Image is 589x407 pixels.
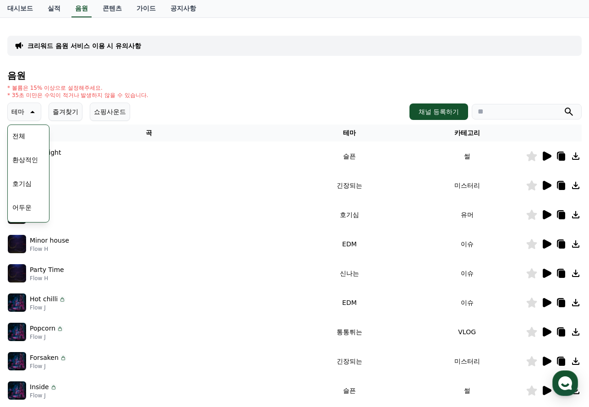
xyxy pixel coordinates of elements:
a: 크리워드 음원 서비스 이용 시 유의사항 [27,41,141,50]
p: Inside [30,382,49,392]
td: 슬픈 [291,141,409,171]
img: music [8,293,26,312]
span: 설정 [142,304,153,311]
td: 미스터리 [408,347,526,376]
td: 긴장되는 [291,171,409,200]
span: 대화 [84,304,95,312]
a: 대화 [60,290,118,313]
button: 테마 [7,103,41,121]
span: 홈 [29,304,34,311]
button: 호기심 [9,174,35,194]
button: 채널 등록하기 [409,103,468,120]
td: 통통튀는 [291,317,409,347]
img: music [8,235,26,253]
button: 전체 [9,126,29,146]
h4: 음원 [7,71,582,81]
p: 테마 [11,105,24,118]
td: 신나는 [291,259,409,288]
td: 이슈 [408,259,526,288]
td: VLOG [408,317,526,347]
td: 이슈 [408,229,526,259]
td: 호기심 [291,200,409,229]
button: 쇼핑사운드 [90,103,130,121]
p: Flow J [30,304,66,311]
p: * 35초 미만은 수익이 적거나 발생하지 않을 수 있습니다. [7,92,148,99]
td: 썰 [408,141,526,171]
p: Flow J [30,333,64,341]
img: music [8,323,26,341]
td: EDM [291,288,409,317]
a: 설정 [118,290,176,313]
td: 미스터리 [408,171,526,200]
img: music [8,264,26,282]
th: 카테고리 [408,125,526,141]
td: 썰 [408,376,526,405]
p: Popcorn [30,324,55,333]
td: 유머 [408,200,526,229]
button: 환상적인 [9,150,42,170]
td: 긴장되는 [291,347,409,376]
button: 즐겨찾기 [49,103,82,121]
a: 홈 [3,290,60,313]
p: Hot chilli [30,294,58,304]
p: Flow J [30,363,67,370]
th: 테마 [291,125,409,141]
img: music [8,381,26,400]
p: Forsaken [30,353,59,363]
p: Minor house [30,236,69,245]
p: Flow J [30,392,57,399]
img: music [8,352,26,370]
td: 이슈 [408,288,526,317]
p: Party Time [30,265,64,275]
p: Flow H [30,245,69,253]
p: Flow H [30,275,64,282]
button: 어두운 [9,197,35,217]
p: * 볼륨은 15% 이상으로 설정해주세요. [7,84,148,92]
td: EDM [291,229,409,259]
td: 슬픈 [291,376,409,405]
th: 곡 [7,125,291,141]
